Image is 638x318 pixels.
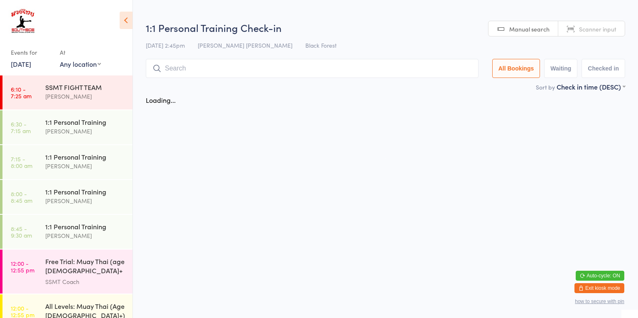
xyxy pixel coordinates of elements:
img: Southside Muay Thai & Fitness [8,6,37,37]
div: At [60,46,101,59]
a: 6:30 -7:15 am1:1 Personal Training[PERSON_NAME] [2,110,133,144]
time: 6:30 - 7:15 am [11,121,31,134]
span: [DATE] 2:45pm [146,41,185,49]
time: 8:45 - 9:30 am [11,225,32,238]
label: Sort by [536,83,555,91]
button: Checked in [582,59,625,78]
button: Waiting [544,59,577,78]
div: Any location [60,59,101,68]
div: 1:1 Personal Training [45,222,125,231]
span: Manual search [509,25,550,33]
time: 8:00 - 8:45 am [11,190,32,204]
a: 8:45 -9:30 am1:1 Personal Training[PERSON_NAME] [2,215,133,249]
div: 1:1 Personal Training [45,187,125,196]
div: 1:1 Personal Training [45,117,125,126]
a: 12:00 -12:55 pmFree Trial: Muay Thai (age [DEMOGRAPHIC_DATA]+ years)SSMT Coach [2,250,133,294]
div: SSMT Coach [45,277,125,286]
div: [PERSON_NAME] [45,196,125,206]
div: SSMT FIGHT TEAM [45,83,125,92]
div: Loading... [146,95,176,104]
div: 1:1 Personal Training [45,152,125,161]
time: 7:15 - 8:00 am [11,155,32,169]
div: Check in time (DESC) [557,82,625,91]
time: 6:10 - 7:25 am [11,86,32,99]
button: All Bookings [492,59,540,78]
a: [DATE] [11,59,31,68]
button: how to secure with pin [575,299,624,304]
div: Free Trial: Muay Thai (age [DEMOGRAPHIC_DATA]+ years) [45,257,125,277]
span: [PERSON_NAME] [PERSON_NAME] [198,41,292,49]
button: Exit kiosk mode [574,283,624,293]
a: 7:15 -8:00 am1:1 Personal Training[PERSON_NAME] [2,145,133,179]
a: 8:00 -8:45 am1:1 Personal Training[PERSON_NAME] [2,180,133,214]
div: [PERSON_NAME] [45,231,125,240]
input: Search [146,59,478,78]
div: Events for [11,46,52,59]
a: 6:10 -7:25 amSSMT FIGHT TEAM[PERSON_NAME] [2,75,133,109]
button: Auto-cycle: ON [576,271,624,281]
time: 12:00 - 12:55 pm [11,260,34,273]
div: [PERSON_NAME] [45,126,125,136]
h2: 1:1 Personal Training Check-in [146,21,625,34]
div: [PERSON_NAME] [45,92,125,101]
span: Scanner input [579,25,616,33]
span: Black Forest [305,41,336,49]
div: [PERSON_NAME] [45,161,125,171]
time: 12:00 - 12:55 pm [11,305,34,318]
